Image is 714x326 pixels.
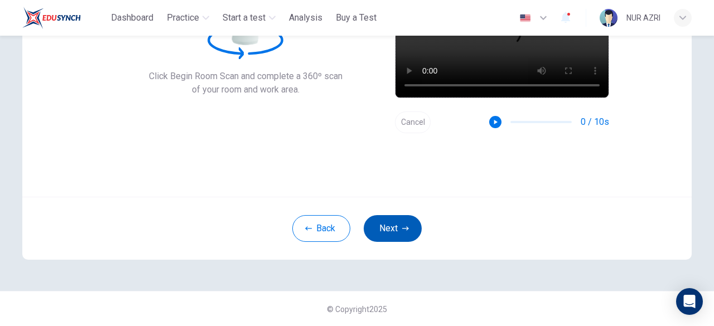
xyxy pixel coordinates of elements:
span: Click Begin Room Scan and complete a 360º scan [149,70,342,83]
button: Next [364,215,422,242]
button: Analysis [284,8,327,28]
span: Start a test [223,11,266,25]
span: Dashboard [111,11,153,25]
div: NUR AZRI [626,11,660,25]
button: Cancel [395,111,431,133]
button: Buy a Test [331,8,381,28]
img: Profile picture [600,9,617,27]
button: Start a test [218,8,280,28]
span: 0 / 10s [581,115,609,129]
span: Analysis [289,11,322,25]
img: en [518,14,532,22]
button: Dashboard [107,8,158,28]
span: of your room and work area. [149,83,342,96]
span: © Copyright 2025 [327,305,387,314]
button: Back [292,215,350,242]
span: Practice [167,11,199,25]
img: ELTC logo [22,7,81,29]
span: Buy a Test [336,11,377,25]
a: ELTC logo [22,7,107,29]
div: Open Intercom Messenger [676,288,703,315]
button: Practice [162,8,214,28]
